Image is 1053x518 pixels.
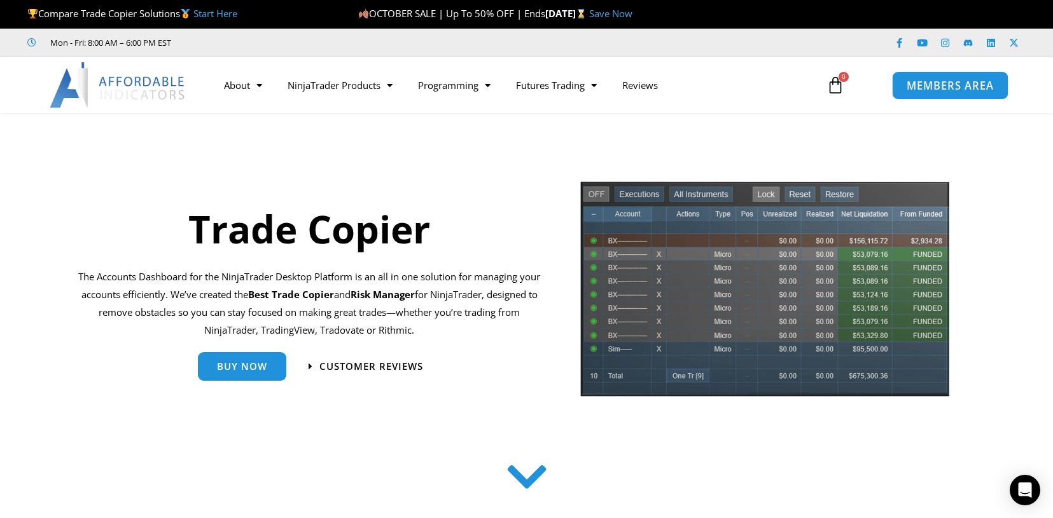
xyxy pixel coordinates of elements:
a: Programming [405,71,503,100]
img: 🍂 [359,9,368,18]
strong: Risk Manager [351,288,415,301]
span: MEMBERS AREA [907,80,994,91]
div: Open Intercom Messenger [1010,475,1040,505]
p: The Accounts Dashboard for the NinjaTrader Desktop Platform is an all in one solution for managin... [78,268,541,339]
iframe: Customer reviews powered by Trustpilot [189,36,380,49]
img: ⌛ [576,9,586,18]
img: tradecopier | Affordable Indicators – NinjaTrader [579,180,951,407]
a: Futures Trading [503,71,610,100]
a: Buy Now [198,352,286,381]
span: OCTOBER SALE | Up To 50% OFF | Ends [358,7,545,20]
img: 🥇 [181,9,190,18]
a: Customer Reviews [309,362,423,371]
h1: Trade Copier [78,202,541,256]
span: Buy Now [217,362,267,371]
a: MEMBERS AREA [892,71,1008,99]
img: LogoAI | Affordable Indicators – NinjaTrader [50,62,186,108]
span: Compare Trade Copier Solutions [27,7,237,20]
a: Reviews [610,71,671,100]
a: Start Here [193,7,237,20]
b: Best Trade Copier [248,288,334,301]
a: 0 [807,67,863,104]
img: 🏆 [28,9,38,18]
a: NinjaTrader Products [275,71,405,100]
nav: Menu [211,71,812,100]
span: Mon - Fri: 8:00 AM – 6:00 PM EST [47,35,171,50]
a: About [211,71,275,100]
span: 0 [839,72,849,82]
a: Save Now [589,7,632,20]
strong: [DATE] [545,7,589,20]
span: Customer Reviews [319,362,423,371]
